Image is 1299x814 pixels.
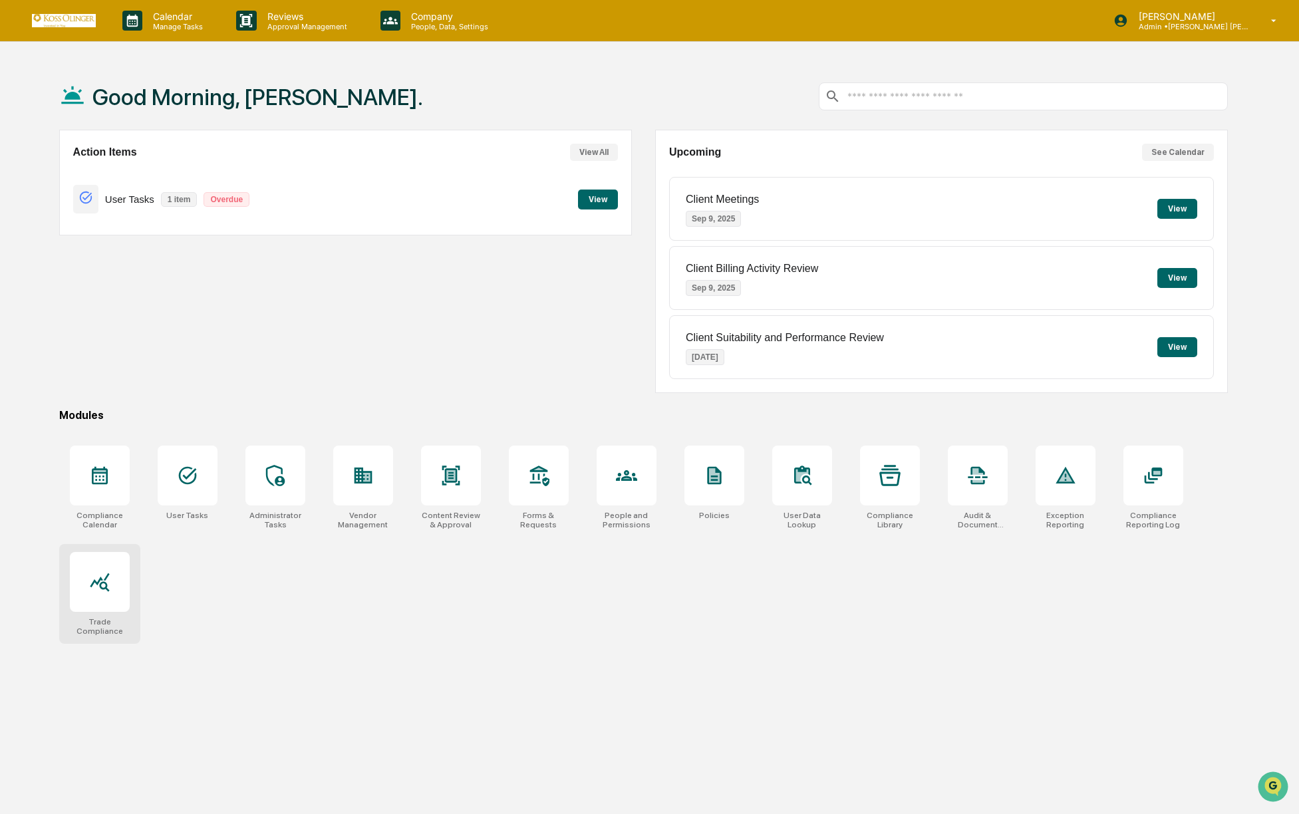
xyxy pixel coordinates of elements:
div: 🗄️ [96,169,107,180]
a: View [578,192,618,205]
div: Start new chat [45,102,218,115]
h1: Good Morning, [PERSON_NAME]. [92,84,423,110]
a: Powered byPylon [94,225,161,235]
p: Sep 9, 2025 [686,280,741,296]
p: [DATE] [686,349,724,365]
p: Sep 9, 2025 [686,211,741,227]
div: Policies [699,511,730,520]
button: View [1157,337,1197,357]
p: Approval Management [257,22,354,31]
h2: Upcoming [669,146,721,158]
p: Client Billing Activity Review [686,263,818,275]
div: Forms & Requests [509,511,569,529]
a: 🔎Data Lookup [8,188,89,211]
div: Administrator Tasks [245,511,305,529]
p: Manage Tasks [142,22,210,31]
span: Data Lookup [27,193,84,206]
p: User Tasks [105,194,154,205]
div: 🖐️ [13,169,24,180]
img: 1746055101610-c473b297-6a78-478c-a979-82029cc54cd1 [13,102,37,126]
div: People and Permissions [597,511,656,529]
button: View [1157,199,1197,219]
p: Client Meetings [686,194,759,205]
div: Modules [59,409,1228,422]
div: Exception Reporting [1036,511,1095,529]
span: Preclearance [27,168,86,181]
p: Client Suitability and Performance Review [686,332,884,344]
div: Compliance Reporting Log [1123,511,1183,529]
a: 🗄️Attestations [91,162,170,186]
div: User Data Lookup [772,511,832,529]
div: Compliance Library [860,511,920,529]
p: Reviews [257,11,354,22]
div: 🔎 [13,194,24,205]
p: Calendar [142,11,210,22]
button: View [578,190,618,209]
div: Vendor Management [333,511,393,529]
button: View All [570,144,618,161]
p: Overdue [204,192,249,207]
button: View [1157,268,1197,288]
span: Attestations [110,168,165,181]
p: 1 item [161,192,198,207]
p: [PERSON_NAME] [1128,11,1252,22]
div: Trade Compliance [70,617,130,636]
h2: Action Items [73,146,137,158]
p: How can we help? [13,28,242,49]
button: See Calendar [1142,144,1214,161]
div: Content Review & Approval [421,511,481,529]
div: Compliance Calendar [70,511,130,529]
span: Pylon [132,225,161,235]
p: Company [400,11,495,22]
p: Admin • [PERSON_NAME] [PERSON_NAME] Consulting, LLC [1128,22,1252,31]
button: Start new chat [226,106,242,122]
p: People, Data, Settings [400,22,495,31]
div: User Tasks [166,511,208,520]
div: Audit & Document Logs [948,511,1008,529]
input: Clear [35,61,219,74]
div: We're available if you need us! [45,115,168,126]
img: logo [32,14,96,27]
iframe: Open customer support [1256,770,1292,806]
a: 🖐️Preclearance [8,162,91,186]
